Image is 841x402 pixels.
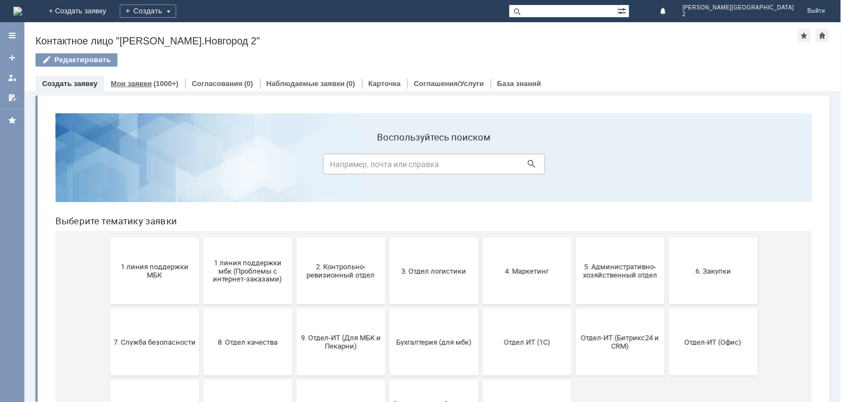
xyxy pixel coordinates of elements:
[67,304,149,313] span: Финансовый отдел
[436,133,525,200] button: 4. Маркетинг
[623,204,711,271] button: Отдел-ИТ (Офис)
[13,7,22,16] img: logo
[816,29,829,42] div: Сделать домашней страницей
[346,162,429,170] span: 3. Отдел логистики
[277,27,498,38] label: Воспользуйтесь поиском
[67,158,149,175] span: 1 линия поддержки МБК
[154,79,179,88] div: (1000+)
[9,111,766,122] header: Выберите тематику заявки
[798,29,811,42] div: Добавить в избранное
[436,204,525,271] button: Отдел ИТ (1С)
[253,229,335,246] span: 9. Отдел-ИТ (Для МБК и Пекарни)
[683,4,794,11] span: [PERSON_NAME][GEOGRAPHIC_DATA]
[343,275,432,342] button: [PERSON_NAME]. Услуги ИТ для МБК (оформляет L1)
[111,79,152,88] a: Мои заявки
[64,275,152,342] button: Финансовый отдел
[343,204,432,271] button: Бухгалтерия (для мбк)
[267,79,345,88] a: Наблюдаемые заявки
[64,204,152,271] button: 7. Служба безопасности
[253,158,335,175] span: 2. Контрольно-ревизионный отдел
[529,204,618,271] button: Отдел-ИТ (Битрикс24 и CRM)
[626,233,708,242] span: Отдел-ИТ (Офис)
[440,162,522,170] span: 4. Маркетинг
[244,79,253,88] div: (0)
[414,79,484,88] a: Соглашения/Услуги
[67,233,149,242] span: 7. Служба безопасности
[440,304,522,313] span: не актуален
[250,275,339,342] button: Это соглашение не активно!
[3,69,21,87] a: Мои заявки
[346,233,429,242] span: Бухгалтерия (для мбк)
[120,4,176,18] div: Создать
[64,133,152,200] button: 1 линия поддержки МБК
[35,36,798,47] div: Контактное лицо "[PERSON_NAME].Новгород 2"
[192,79,243,88] a: Согласования
[346,79,355,88] div: (0)
[13,7,22,16] a: Перейти на домашнюю страницу
[157,275,246,342] button: Франчайзинг
[3,49,21,67] a: Создать заявку
[436,275,525,342] button: не актуален
[157,133,246,200] button: 1 линия поддержки мбк (Проблемы с интернет-заказами)
[683,11,794,18] span: 2
[42,79,98,88] a: Создать заявку
[157,204,246,271] button: 8. Отдел качества
[623,133,711,200] button: 6. Закупки
[618,5,629,16] span: Расширенный поиск
[529,133,618,200] button: 5. Административно-хозяйственный отдел
[160,233,242,242] span: 8. Отдел качества
[250,133,339,200] button: 2. Контрольно-ревизионный отдел
[533,158,615,175] span: 5. Административно-хозяйственный отдел
[346,296,429,321] span: [PERSON_NAME]. Услуги ИТ для МБК (оформляет L1)
[497,79,541,88] a: База знаний
[343,133,432,200] button: 3. Отдел логистики
[277,49,498,70] input: Например, почта или справка
[3,89,21,107] a: Мои согласования
[253,300,335,317] span: Это соглашение не активно!
[250,204,339,271] button: 9. Отдел-ИТ (Для МБК и Пекарни)
[440,233,522,242] span: Отдел ИТ (1С)
[160,154,242,179] span: 1 линия поддержки мбк (Проблемы с интернет-заказами)
[533,229,615,246] span: Отдел-ИТ (Битрикс24 и CRM)
[160,304,242,313] span: Франчайзинг
[626,162,708,170] span: 6. Закупки
[369,79,401,88] a: Карточка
